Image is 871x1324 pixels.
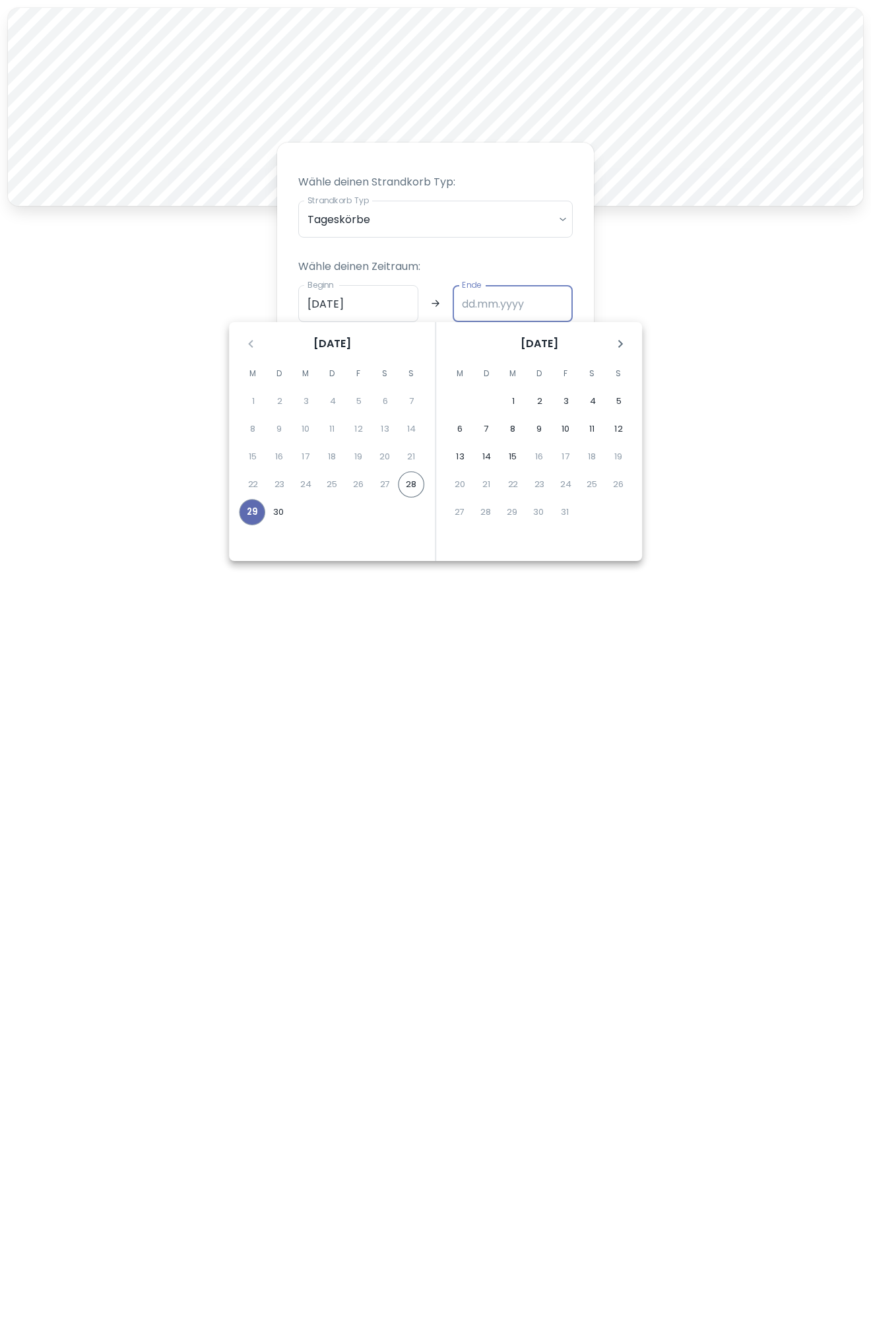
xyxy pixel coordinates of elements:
[606,388,632,414] button: 5
[241,360,265,387] span: Montag
[298,259,573,275] p: Wähle deinen Zeitraum:
[313,336,351,352] span: [DATE]
[398,471,424,498] button: 28
[500,444,526,470] button: 15
[609,333,631,355] button: Nächster Monat
[500,388,527,414] button: 1
[605,416,631,442] button: 12
[526,416,552,442] button: 9
[552,416,579,442] button: 10
[346,360,370,387] span: Freitag
[267,360,291,387] span: Dienstag
[554,360,577,387] span: Freitag
[447,416,473,442] button: 6
[553,388,579,414] button: 3
[298,285,418,322] input: dd.mm.yyyy
[320,360,344,387] span: Donnerstag
[501,360,525,387] span: Mittwoch
[294,360,317,387] span: Mittwoch
[579,388,606,414] button: 4
[239,499,265,525] button: 29
[298,201,573,238] div: Tageskörbe
[265,499,292,525] button: 30
[527,360,551,387] span: Donnerstag
[579,416,605,442] button: 11
[521,336,558,352] span: [DATE]
[307,195,369,206] label: Strandkorb Typ
[474,360,498,387] span: Dienstag
[298,174,573,190] p: Wähle deinen Strandkorb Typ:
[448,360,472,387] span: Montag
[373,360,397,387] span: Samstag
[580,360,604,387] span: Samstag
[307,279,334,290] label: Beginn
[527,388,553,414] button: 2
[606,360,630,387] span: Sonntag
[500,416,526,442] button: 8
[399,360,423,387] span: Sonntag
[473,416,500,442] button: 7
[462,279,481,290] label: Ende
[447,444,473,470] button: 13
[453,285,573,322] input: dd.mm.yyyy
[473,444,500,470] button: 14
